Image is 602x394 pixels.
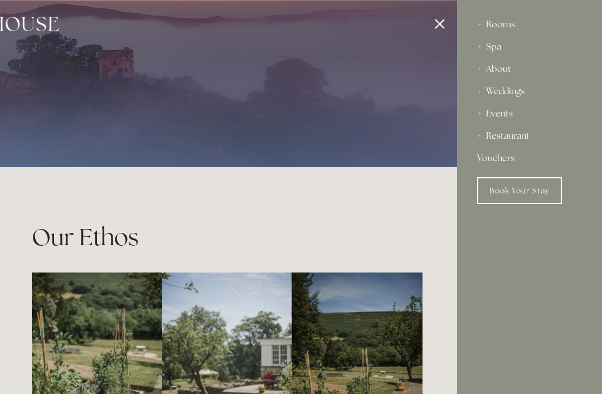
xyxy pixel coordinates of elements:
div: Rooms [477,13,582,36]
div: Restaurant [477,125,582,147]
div: Spa [477,36,582,58]
a: Vouchers [477,147,582,169]
div: Events [477,103,582,125]
a: Book Your Stay [477,177,562,204]
div: Weddings [477,80,582,103]
div: About [477,58,582,80]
